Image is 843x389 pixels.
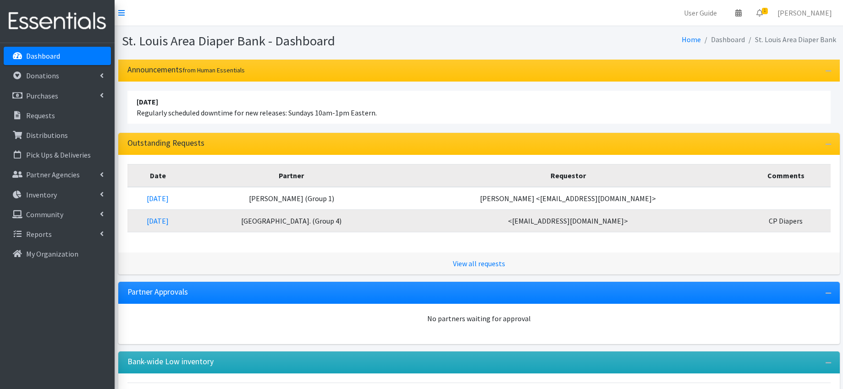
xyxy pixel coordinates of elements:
strong: [DATE] [137,97,158,106]
h3: Outstanding Requests [127,138,204,148]
th: Requestor [395,164,741,187]
p: Community [26,210,63,219]
li: Regularly scheduled downtime for new releases: Sundays 10am-1pm Eastern. [127,91,831,124]
td: [PERSON_NAME] <[EMAIL_ADDRESS][DOMAIN_NAME]> [395,187,741,210]
a: [PERSON_NAME] [770,4,839,22]
a: [DATE] [147,194,169,203]
a: My Organization [4,245,111,263]
a: Dashboard [4,47,111,65]
a: Distributions [4,126,111,144]
a: [DATE] [147,216,169,225]
a: Inventory [4,186,111,204]
a: Partner Agencies [4,165,111,184]
a: View all requests [453,259,505,268]
td: CP Diapers [741,209,831,232]
td: [PERSON_NAME] (Group 1) [188,187,395,210]
a: User Guide [677,4,724,22]
li: Dashboard [701,33,745,46]
h3: Bank-wide Low inventory [127,357,214,367]
h1: St. Louis Area Diaper Bank - Dashboard [122,33,476,49]
a: Home [682,35,701,44]
th: Date [127,164,188,187]
a: Community [4,205,111,224]
a: Requests [4,106,111,125]
td: [GEOGRAPHIC_DATA]. (Group 4) [188,209,395,232]
p: Pick Ups & Deliveries [26,150,91,159]
p: Requests [26,111,55,120]
a: Purchases [4,87,111,105]
th: Comments [741,164,831,187]
p: My Organization [26,249,78,258]
p: Reports [26,230,52,239]
a: Reports [4,225,111,243]
a: Donations [4,66,111,85]
a: Pick Ups & Deliveries [4,146,111,164]
li: St. Louis Area Diaper Bank [745,33,836,46]
th: Partner [188,164,395,187]
td: <[EMAIL_ADDRESS][DOMAIN_NAME]> [395,209,741,232]
p: Dashboard [26,51,60,60]
span: 1 [762,8,768,14]
p: Distributions [26,131,68,140]
small: from Human Essentials [182,66,245,74]
p: Partner Agencies [26,170,80,179]
p: Purchases [26,91,58,100]
img: HumanEssentials [4,6,111,37]
div: No partners waiting for approval [127,313,831,324]
p: Donations [26,71,59,80]
p: Inventory [26,190,57,199]
h3: Partner Approvals [127,287,188,297]
h3: Announcements [127,65,245,75]
a: 1 [749,4,770,22]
